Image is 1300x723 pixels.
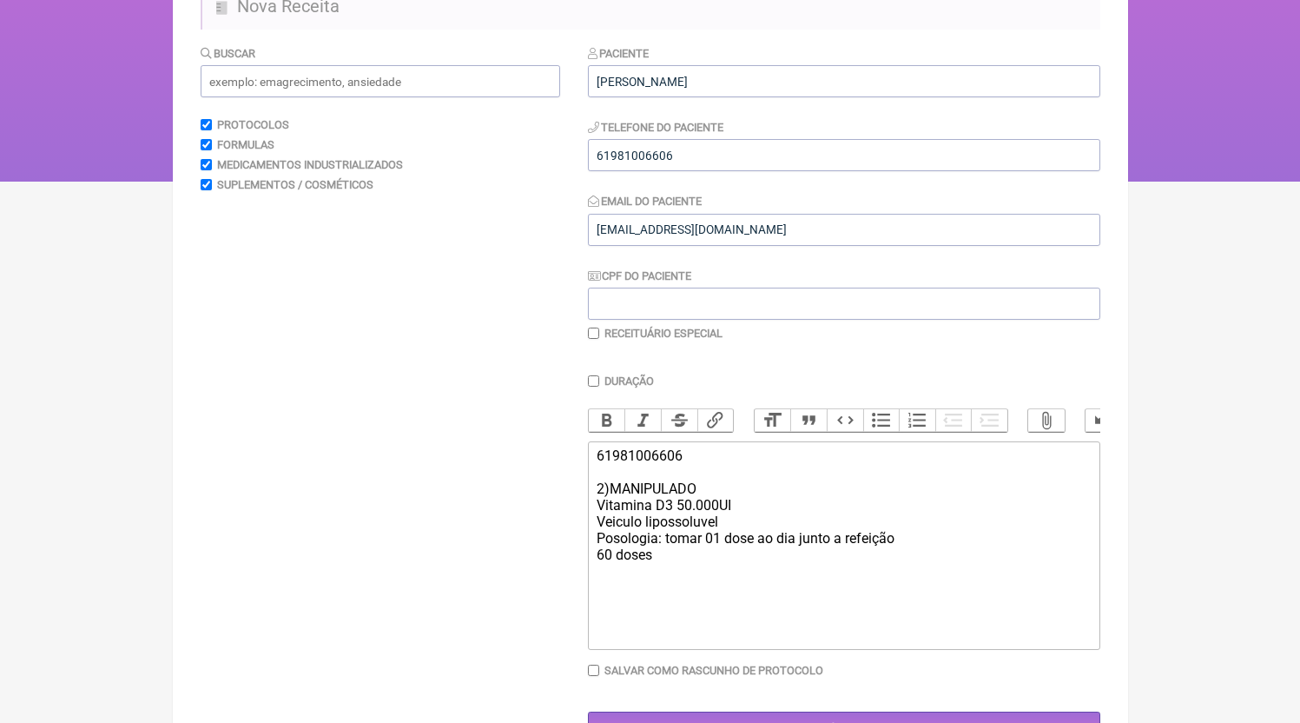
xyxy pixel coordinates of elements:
label: Salvar como rascunho de Protocolo [604,664,823,677]
div: 61981006606 2)MANIPULADO Vitamina D3 50.000UI Veiculo lipossoluvel Posologia: tomar 01 dose ao di... [597,448,1090,563]
button: Bullets [863,409,900,432]
button: Code [827,409,863,432]
button: Italic [624,409,661,432]
input: exemplo: emagrecimento, ansiedade [201,65,560,97]
label: Suplementos / Cosméticos [217,178,373,191]
label: Telefone do Paciente [588,121,724,134]
label: Protocolos [217,118,289,131]
button: Strikethrough [661,409,697,432]
button: Quote [790,409,827,432]
label: Medicamentos Industrializados [217,158,403,171]
label: Buscar [201,47,256,60]
button: Numbers [899,409,935,432]
label: Receituário Especial [604,327,723,340]
label: Email do Paciente [588,195,703,208]
button: Heading [755,409,791,432]
button: Decrease Level [935,409,972,432]
button: Undo [1086,409,1122,432]
button: Bold [589,409,625,432]
button: Attach Files [1028,409,1065,432]
label: Formulas [217,138,274,151]
label: CPF do Paciente [588,269,692,282]
label: Duração [604,375,654,388]
label: Paciente [588,47,650,60]
button: Increase Level [971,409,1007,432]
button: Link [697,409,734,432]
